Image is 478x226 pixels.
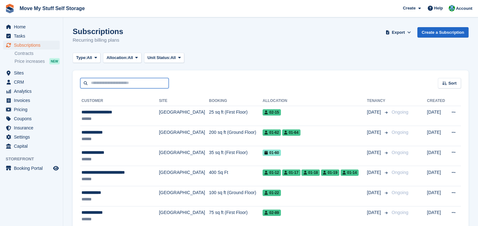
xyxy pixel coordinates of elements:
[159,96,209,106] th: Site
[263,169,281,176] span: 01-12
[282,169,300,176] span: 01-17
[14,68,52,77] span: Sites
[391,170,408,175] span: Ongoing
[14,142,52,151] span: Capital
[14,41,52,50] span: Subscriptions
[3,142,60,151] a: menu
[14,78,52,86] span: CRM
[5,4,15,13] img: stora-icon-8386f47178a22dfd0bd8f6a31ec36ba5ce8667c1dd55bd0f319d3a0aa187defe.svg
[417,27,469,38] a: Create a Subscription
[159,126,209,146] td: [GEOGRAPHIC_DATA]
[15,58,60,65] a: Price increases NEW
[148,55,171,61] span: Unit Status:
[3,32,60,40] a: menu
[80,96,159,106] th: Customer
[321,169,339,176] span: 01-19
[144,53,184,63] button: Unit Status: All
[209,106,263,126] td: 25 sq ft (First Floor)
[3,114,60,123] a: menu
[3,123,60,132] a: menu
[14,96,52,105] span: Invoices
[209,126,263,146] td: 200 sq ft (Ground Floor)
[263,96,367,106] th: Allocation
[403,5,415,11] span: Create
[209,96,263,106] th: Booking
[14,87,52,96] span: Analytics
[14,123,52,132] span: Insurance
[427,126,446,146] td: [DATE]
[103,53,142,63] button: Allocation: All
[367,209,382,216] span: [DATE]
[49,58,60,64] div: NEW
[341,169,359,176] span: 01-14
[263,210,281,216] span: 02-89
[76,55,87,61] span: Type:
[14,105,52,114] span: Pricing
[263,109,281,116] span: 02-15
[392,29,405,36] span: Export
[128,55,133,61] span: All
[367,129,382,136] span: [DATE]
[14,133,52,141] span: Settings
[209,166,263,186] td: 400 Sq Ft
[14,164,52,173] span: Booking Portal
[427,166,446,186] td: [DATE]
[73,37,123,44] p: Recurring billing plans
[367,169,382,176] span: [DATE]
[3,105,60,114] a: menu
[6,156,63,162] span: Storefront
[282,129,300,136] span: 01-64
[448,80,457,86] span: Sort
[14,32,52,40] span: Tasks
[263,129,281,136] span: 01-62
[209,186,263,206] td: 100 sq ft (Ground Floor)
[263,150,281,156] span: 01-60
[301,169,320,176] span: 01-18
[449,5,455,11] img: Dan
[159,166,209,186] td: [GEOGRAPHIC_DATA]
[14,22,52,31] span: Home
[391,190,408,195] span: Ongoing
[73,53,100,63] button: Type: All
[3,78,60,86] a: menu
[159,146,209,166] td: [GEOGRAPHIC_DATA]
[427,146,446,166] td: [DATE]
[391,210,408,215] span: Ongoing
[456,5,472,12] span: Account
[391,110,408,115] span: Ongoing
[3,22,60,31] a: menu
[17,3,87,14] a: Move My Stuff Self Storage
[3,164,60,173] a: menu
[367,189,382,196] span: [DATE]
[106,55,128,61] span: Allocation:
[15,58,45,64] span: Price increases
[159,106,209,126] td: [GEOGRAPHIC_DATA]
[3,96,60,105] a: menu
[427,186,446,206] td: [DATE]
[367,149,382,156] span: [DATE]
[434,5,443,11] span: Help
[367,109,382,116] span: [DATE]
[391,150,408,155] span: Ongoing
[15,51,60,56] a: Contracts
[427,106,446,126] td: [DATE]
[73,27,123,36] h1: Subscriptions
[263,190,281,196] span: 01-22
[427,96,446,106] th: Created
[159,186,209,206] td: [GEOGRAPHIC_DATA]
[3,68,60,77] a: menu
[52,164,60,172] a: Preview store
[3,41,60,50] a: menu
[209,146,263,166] td: 35 sq ft (First Floor)
[3,133,60,141] a: menu
[391,130,408,135] span: Ongoing
[171,55,176,61] span: All
[367,96,389,106] th: Tenancy
[3,87,60,96] a: menu
[384,27,412,38] button: Export
[14,114,52,123] span: Coupons
[87,55,92,61] span: All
